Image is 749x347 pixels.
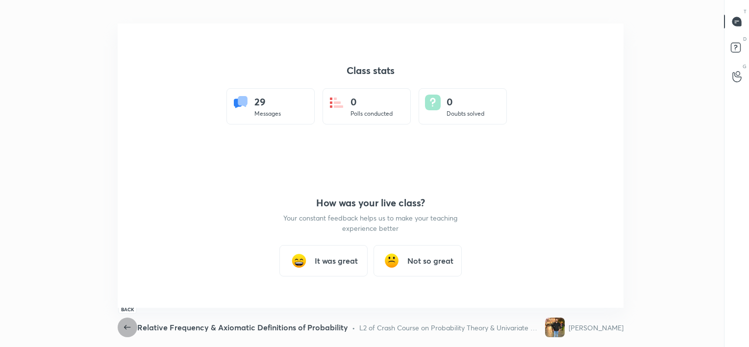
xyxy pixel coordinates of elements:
p: D [743,35,747,43]
div: Polls conducted [350,109,393,118]
h3: It was great [315,255,358,267]
img: frowning_face_cmp.gif [382,251,401,271]
h4: Class stats [226,65,515,76]
h3: Not so great [407,255,453,267]
div: 29 [254,95,281,109]
div: Relative Frequency & Axiomatic Definitions of Probability [137,322,348,333]
img: 5e1f66a2e018416d848ccd0b71c63bf1.jpg [545,318,565,337]
img: grinning_face_with_smiling_eyes_cmp.gif [289,251,309,271]
img: doubts.8a449be9.svg [425,95,441,110]
div: Doubts solved [447,109,484,118]
div: Back [119,305,137,314]
div: 0 [350,95,393,109]
p: T [744,8,747,15]
div: • [352,322,355,333]
p: Your constant feedback helps us to make your teaching experience better [282,213,459,233]
div: L2 of Crash Course on Probability Theory & Univariate Random Variable for IIT JAM 2026 [359,322,541,333]
div: 0 [447,95,484,109]
img: statsPoll.b571884d.svg [329,95,345,110]
img: statsMessages.856aad98.svg [233,95,249,110]
p: G [743,63,747,70]
h4: How was your live class? [282,197,459,209]
div: [PERSON_NAME] [569,322,624,333]
div: Messages [254,109,281,118]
